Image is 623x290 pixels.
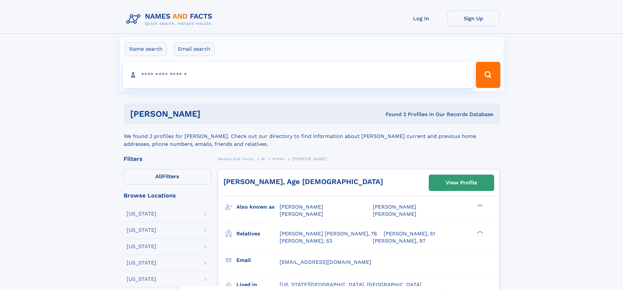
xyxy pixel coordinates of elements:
[127,260,156,265] div: [US_STATE]
[280,237,332,245] a: [PERSON_NAME], 53
[155,173,162,179] span: All
[272,155,285,163] a: White
[124,10,218,28] img: Logo Names and Facts
[223,178,383,186] a: [PERSON_NAME], Age [DEMOGRAPHIC_DATA]
[476,62,500,88] button: Search Button
[373,211,416,217] span: [PERSON_NAME]
[446,175,477,190] div: View Profile
[447,10,500,26] a: Sign Up
[373,237,425,245] a: [PERSON_NAME], 97
[127,211,156,216] div: [US_STATE]
[127,228,156,233] div: [US_STATE]
[261,155,265,163] a: W
[218,155,254,163] a: Names and Facts
[293,111,493,118] div: Found 2 Profiles In Our Records Database
[280,281,422,288] span: [US_STATE][GEOGRAPHIC_DATA], [GEOGRAPHIC_DATA]
[384,230,435,237] a: [PERSON_NAME], 51
[127,277,156,282] div: [US_STATE]
[280,230,377,237] a: [PERSON_NAME] [PERSON_NAME], 76
[124,169,211,185] label: Filters
[236,201,280,213] h3: Also known as
[127,244,156,249] div: [US_STATE]
[395,10,447,26] a: Log In
[272,157,285,161] span: White
[429,175,494,191] a: View Profile
[476,203,483,208] div: ❯
[130,110,293,118] h1: [PERSON_NAME]
[280,259,371,265] span: [EMAIL_ADDRESS][DOMAIN_NAME]
[476,230,483,234] div: ❯
[236,228,280,239] h3: Relatives
[124,193,211,198] div: Browse Locations
[123,62,473,88] input: search input
[124,156,211,162] div: Filters
[236,255,280,266] h3: Email
[280,204,323,210] span: [PERSON_NAME]
[292,157,327,161] span: [PERSON_NAME]
[174,42,215,56] label: Email search
[261,157,265,161] span: W
[125,42,167,56] label: Name search
[124,125,500,148] div: We found 2 profiles for [PERSON_NAME]. Check out our directory to find information about [PERSON_...
[373,204,416,210] span: [PERSON_NAME]
[280,211,323,217] span: [PERSON_NAME]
